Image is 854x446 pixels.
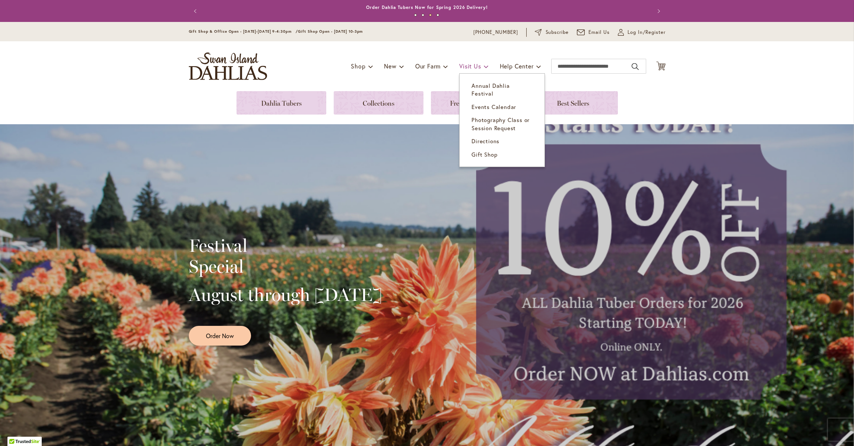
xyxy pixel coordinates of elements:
[651,4,666,19] button: Next
[415,62,441,70] span: Our Farm
[500,62,534,70] span: Help Center
[628,29,666,36] span: Log In/Register
[189,52,267,80] a: store logo
[189,4,204,19] button: Previous
[472,151,497,158] span: Gift Shop
[473,29,518,36] a: [PHONE_NUMBER]
[429,14,432,16] button: 3 of 4
[414,14,417,16] button: 1 of 4
[189,284,382,305] h2: August through [DATE]
[535,29,569,36] a: Subscribe
[436,14,439,16] button: 4 of 4
[189,29,298,34] span: Gift Shop & Office Open - [DATE]-[DATE] 9-4:30pm /
[366,4,488,10] a: Order Dahlia Tubers Now for Spring 2026 Delivery!
[384,62,396,70] span: New
[422,14,424,16] button: 2 of 4
[472,82,509,97] span: Annual Dahlia Festival
[472,103,516,110] span: Events Calendar
[298,29,363,34] span: Gift Shop Open - [DATE] 10-3pm
[472,137,499,145] span: Directions
[189,326,251,346] a: Order Now
[472,116,530,131] span: Photography Class or Session Request
[577,29,610,36] a: Email Us
[206,331,234,340] span: Order Now
[546,29,569,36] span: Subscribe
[351,62,365,70] span: Shop
[588,29,610,36] span: Email Us
[189,235,382,277] h2: Festival Special
[459,62,481,70] span: Visit Us
[618,29,666,36] a: Log In/Register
